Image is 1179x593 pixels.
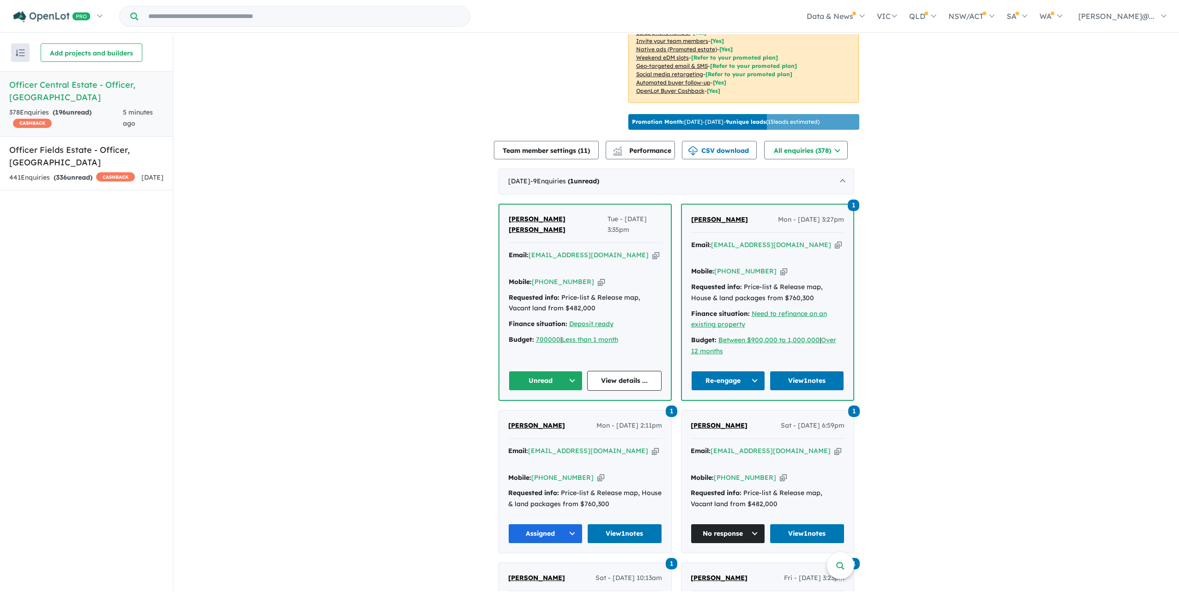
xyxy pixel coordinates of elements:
[9,172,135,183] div: 441 Enquir ies
[54,173,92,182] strong: ( unread)
[691,447,711,455] strong: Email:
[140,6,468,26] input: Try estate name, suburb, builder or developer
[848,200,859,211] span: 1
[509,214,608,236] a: [PERSON_NAME] [PERSON_NAME]
[123,108,153,127] span: 5 minutes ago
[848,199,859,211] a: 1
[688,146,698,156] img: download icon
[691,524,766,544] button: No response
[509,278,532,286] strong: Mobile:
[529,251,649,259] a: [EMAIL_ADDRESS][DOMAIN_NAME]
[613,149,622,155] img: bar-chart.svg
[580,146,588,155] span: 11
[718,336,820,344] a: Between $900,000 to 1,000,000
[666,557,677,569] a: 1
[508,420,565,431] a: [PERSON_NAME]
[613,146,621,151] img: line-chart.svg
[494,141,599,159] button: Team member settings (11)
[711,37,724,44] span: [ Yes ]
[666,405,677,417] span: 1
[41,43,142,62] button: Add projects and builders
[834,446,841,456] button: Copy
[707,87,720,94] span: [Yes]
[587,524,662,544] a: View1notes
[714,473,776,482] a: [PHONE_NUMBER]
[614,146,671,155] span: Performance
[691,420,748,431] a: [PERSON_NAME]
[636,29,691,36] u: Sales phone number
[508,488,662,510] div: Price-list & Release map, House & land packages from $760,300
[508,574,565,582] span: [PERSON_NAME]
[691,241,711,249] strong: Email:
[606,141,675,159] button: Performance
[780,473,787,483] button: Copy
[56,173,67,182] span: 336
[568,177,599,185] strong: ( unread)
[9,107,123,129] div: 378 Enquir ies
[778,214,844,225] span: Mon - [DATE] 3:27pm
[531,473,594,482] a: [PHONE_NUMBER]
[509,335,534,344] strong: Budget:
[608,214,662,236] span: Tue - [DATE] 3:35pm
[691,214,748,225] a: [PERSON_NAME]
[652,250,659,260] button: Copy
[719,46,733,53] span: [Yes]
[691,282,844,304] div: Price-list & Release map, House & land packages from $760,300
[636,54,689,61] u: Weekend eDM slots
[1078,12,1155,21] span: [PERSON_NAME]@...
[781,420,845,431] span: Sat - [DATE] 6:59pm
[55,108,66,116] span: 196
[770,371,844,391] a: View1notes
[691,309,750,318] strong: Finance situation:
[682,141,757,159] button: CSV download
[711,447,831,455] a: [EMAIL_ADDRESS][DOMAIN_NAME]
[498,169,854,194] div: [DATE]
[784,573,845,584] span: Fri - [DATE] 3:23pm
[508,473,531,482] strong: Mobile:
[713,79,726,86] span: [Yes]
[532,278,594,286] a: [PHONE_NUMBER]
[508,573,565,584] a: [PERSON_NAME]
[569,320,614,328] a: Deposit ready
[691,54,778,61] span: [Refer to your promoted plan]
[508,421,565,430] span: [PERSON_NAME]
[536,335,560,344] a: 700000
[636,62,708,69] u: Geo-targeted email & SMS
[636,87,705,94] u: OpenLot Buyer Cashback
[711,241,831,249] a: [EMAIL_ADDRESS][DOMAIN_NAME]
[780,266,787,276] button: Copy
[16,49,25,56] img: sort.svg
[509,293,559,302] strong: Requested info:
[528,447,648,455] a: [EMAIL_ADDRESS][DOMAIN_NAME]
[848,405,860,417] span: 1
[714,267,777,275] a: [PHONE_NUMBER]
[710,62,797,69] span: [Refer to your promoted plan]
[13,11,91,23] img: Openlot PRO Logo White
[691,335,844,357] div: |
[691,283,742,291] strong: Requested info:
[652,446,659,456] button: Copy
[509,215,565,234] span: [PERSON_NAME] [PERSON_NAME]
[691,371,766,391] button: Re-engage
[835,240,842,250] button: Copy
[691,489,741,497] strong: Requested info:
[9,79,164,103] h5: Officer Central Estate - Officer , [GEOGRAPHIC_DATA]
[770,524,845,544] a: View1notes
[562,335,618,344] u: Less than 1 month
[764,141,848,159] button: All enquiries (378)
[596,573,662,584] span: Sat - [DATE] 10:13am
[509,292,662,315] div: Price-list & Release map, Vacant land from $482,000
[636,46,717,53] u: Native ads (Promoted estate)
[587,371,662,391] a: View details ...
[705,71,792,78] span: [Refer to your promoted plan]
[530,177,599,185] span: - 9 Enquir ies
[636,37,708,44] u: Invite your team members
[691,309,827,329] a: Need to refinance on an existing property
[848,405,860,417] a: 1
[597,473,604,483] button: Copy
[509,320,567,328] strong: Finance situation:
